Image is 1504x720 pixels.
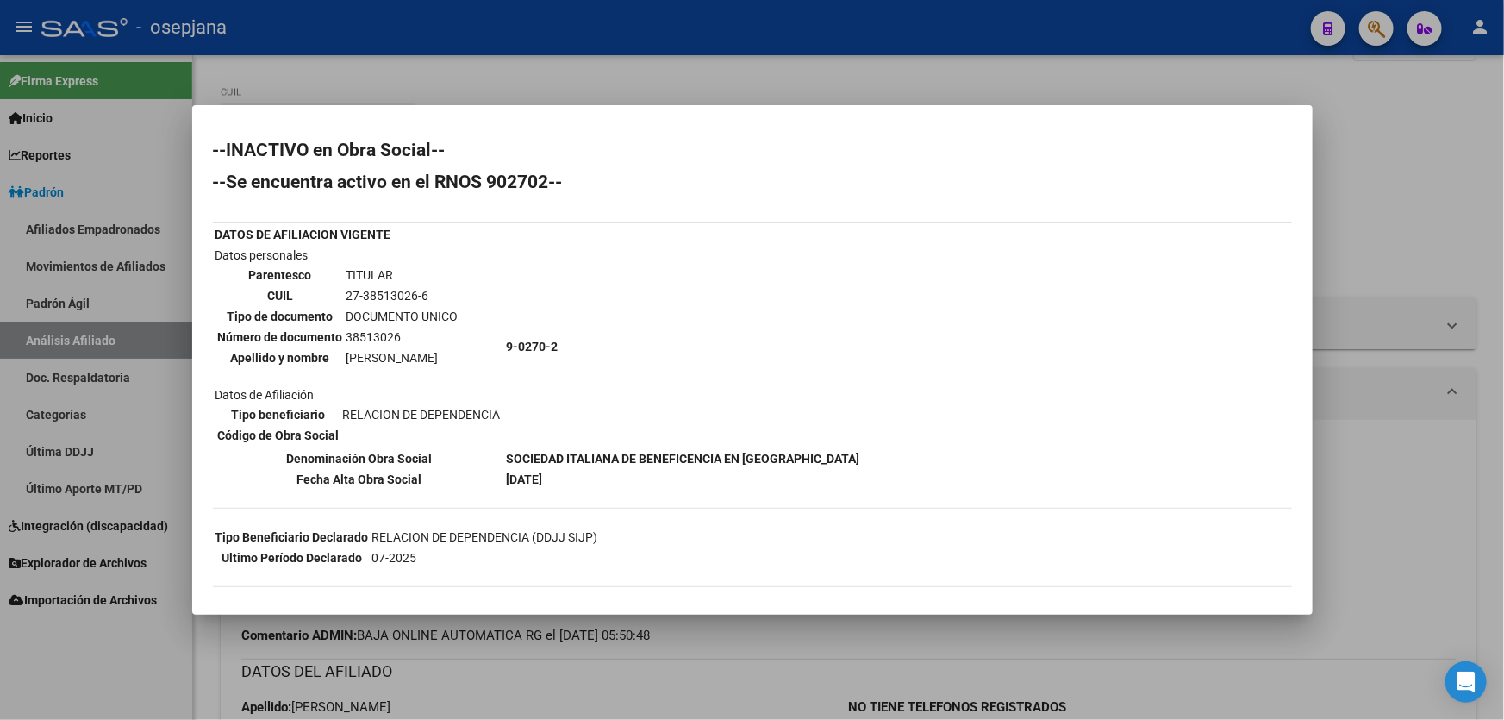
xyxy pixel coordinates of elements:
td: 07-2025 [371,548,599,567]
b: DATOS DE AFILIACION VIGENTE [215,228,391,241]
h2: --Se encuentra activo en el RNOS 902702-- [213,173,1292,191]
th: Tipo de documento [217,307,344,326]
th: Parentesco [217,266,344,285]
th: Tipo Beneficiario Declarado [215,528,370,547]
th: CUIL [217,286,344,305]
td: 38513026 [346,328,459,347]
b: 9-0270-2 [507,340,559,354]
b: [DATE] [507,473,543,486]
td: 27-38513026-6 [346,286,459,305]
td: DOCUMENTO UNICO [346,307,459,326]
td: RELACION DE DEPENDENCIA (DDJJ SIJP) [371,528,599,547]
th: Denominación Obra Social [215,449,504,468]
td: RELACION DE DEPENDENCIA [342,405,502,424]
th: Código de Obra Social [217,426,340,445]
td: TITULAR [346,266,459,285]
h2: --INACTIVO en Obra Social-- [213,141,1292,159]
b: SOCIEDAD ITALIANA DE BENEFICENCIA EN [GEOGRAPHIC_DATA] [507,452,860,466]
th: Número de documento [217,328,344,347]
th: Fecha Alta Obra Social [215,470,504,489]
th: Ultimo Período Declarado [215,548,370,567]
div: Open Intercom Messenger [1445,661,1487,703]
td: [PERSON_NAME] [346,348,459,367]
td: Datos personales Datos de Afiliación [215,246,504,448]
th: Apellido y nombre [217,348,344,367]
th: Tipo beneficiario [217,405,340,424]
